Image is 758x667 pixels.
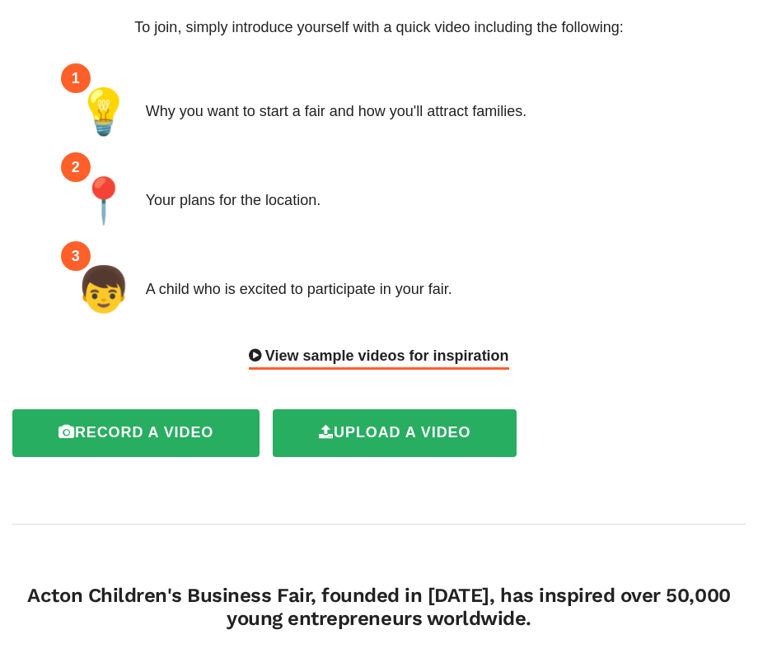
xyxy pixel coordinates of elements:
p: To join, simply introduce yourself with a quick video including the following: [76,16,683,39]
div: Why you want to start a fair and how you'll attract families. [146,100,527,123]
span: 💡 [76,78,131,145]
div: Your plans for the location. [146,189,321,212]
div: 1 [61,63,91,93]
label: Upload a video [273,409,517,457]
div: A child who is excited to participate in your fair. [146,278,452,301]
div: 2 [61,152,91,182]
div: 3 [61,241,91,271]
span: 👦 [76,256,131,323]
span: 📍 [76,167,131,234]
h4: Acton Children's Business Fair, founded in [DATE], has inspired over 50,000 young entrepreneurs w... [12,584,746,631]
div: View sample videos for inspiration [249,345,508,370]
label: Record a video [12,409,260,457]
